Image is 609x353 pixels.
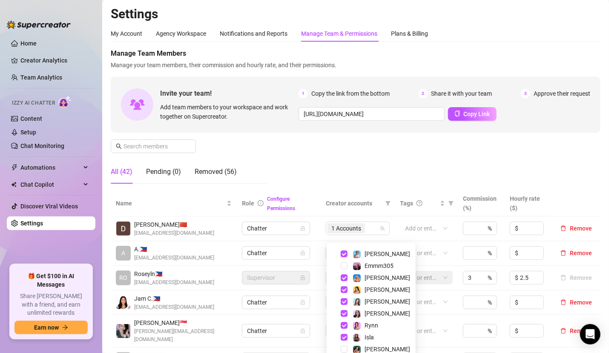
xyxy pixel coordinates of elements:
[560,328,566,334] span: delete
[365,262,394,269] span: Emmm305
[454,111,460,117] span: copy
[448,201,454,206] span: filter
[353,310,361,318] img: Sami
[111,6,600,22] h2: Settings
[300,226,305,231] span: lock
[124,142,184,151] input: Search members
[14,321,88,334] button: Earn nowarrow-right
[247,296,305,309] span: Chatter
[326,199,382,208] span: Creator accounts
[116,199,225,208] span: Name
[353,251,361,258] img: Vanessa
[311,89,390,98] span: Copy the link from the bottom
[247,271,305,284] span: Supervisor
[331,224,361,233] span: 1 Accounts
[134,327,232,344] span: [PERSON_NAME][EMAIL_ADDRESS][DOMAIN_NAME]
[160,102,295,121] span: Add team members to your workspace and work together on Supercreator.
[380,226,385,231] span: team
[385,201,391,206] span: filter
[327,223,365,233] span: 1 Accounts
[557,297,595,307] button: Remove
[365,310,410,317] span: [PERSON_NAME]
[116,143,122,149] span: search
[11,164,18,171] span: thunderbolt
[111,48,600,59] span: Manage Team Members
[134,220,214,229] span: [PERSON_NAME] 🇨🇳
[560,299,566,305] span: delete
[111,167,132,177] div: All (42)
[247,222,305,235] span: Chatter
[341,251,348,257] span: Select tree node
[365,322,378,329] span: Rynn
[417,200,422,206] span: question-circle
[121,248,125,258] span: A
[365,251,410,257] span: [PERSON_NAME]
[365,274,410,281] span: [PERSON_NAME]
[365,286,410,293] span: [PERSON_NAME]
[384,197,392,210] span: filter
[419,89,428,98] span: 2
[560,225,566,231] span: delete
[534,89,590,98] span: Approve their request
[557,273,595,283] button: Remove
[365,298,410,305] span: [PERSON_NAME]
[557,223,595,233] button: Remove
[58,96,72,108] img: AI Chatter
[134,294,214,303] span: Jam C. 🇵🇭
[20,129,36,136] a: Setup
[20,142,64,149] a: Chat Monitoring
[111,60,600,70] span: Manage your team members, their commission and hourly rate, and their permissions.
[20,203,78,210] a: Discover Viral Videos
[580,324,600,344] div: Open Intercom Messenger
[134,254,214,262] span: [EMAIL_ADDRESS][DOMAIN_NAME]
[570,299,592,306] span: Remove
[341,334,348,341] span: Select tree node
[365,346,410,353] span: [PERSON_NAME]
[116,295,130,309] img: Jam Cerbas
[134,303,214,311] span: [EMAIL_ADDRESS][DOMAIN_NAME]
[20,54,89,67] a: Creator Analytics
[7,20,71,29] img: logo-BBDzfeDw.svg
[341,286,348,293] span: Select tree node
[458,191,505,216] th: Commission (%)
[570,225,592,232] span: Remove
[14,292,88,317] span: Share [PERSON_NAME] with a friend, and earn unlimited rewards
[247,247,305,259] span: Chatter
[505,191,552,216] th: Hourly rate ($)
[400,199,413,208] span: Tags
[116,324,130,338] img: Shahani Villareal
[341,310,348,317] span: Select tree node
[20,40,37,47] a: Home
[300,300,305,305] span: lock
[156,29,206,38] div: Agency Workspace
[300,328,305,333] span: lock
[195,167,237,177] div: Removed (56)
[464,111,490,117] span: Copy Link
[146,167,181,177] div: Pending (0)
[570,250,592,256] span: Remove
[341,274,348,281] span: Select tree node
[341,322,348,329] span: Select tree node
[62,325,68,330] span: arrow-right
[14,272,88,289] span: 🎁 Get $100 in AI Messages
[20,74,62,81] a: Team Analytics
[300,275,305,280] span: lock
[391,29,428,38] div: Plans & Billing
[341,298,348,305] span: Select tree node
[353,262,361,270] img: Emmm305
[119,273,127,282] span: RO
[431,89,492,98] span: Share it with your team
[365,334,374,341] span: Isla
[341,346,348,353] span: Select tree node
[160,88,299,99] span: Invite your team!
[134,269,214,279] span: Roseyln 🇵🇭
[111,29,142,38] div: My Account
[521,89,530,98] span: 3
[300,251,305,256] span: lock
[299,89,308,98] span: 1
[341,262,348,269] span: Select tree node
[560,250,566,256] span: delete
[134,229,214,237] span: [EMAIL_ADDRESS][DOMAIN_NAME]
[116,222,130,236] img: Dane Elle
[557,326,595,336] button: Remove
